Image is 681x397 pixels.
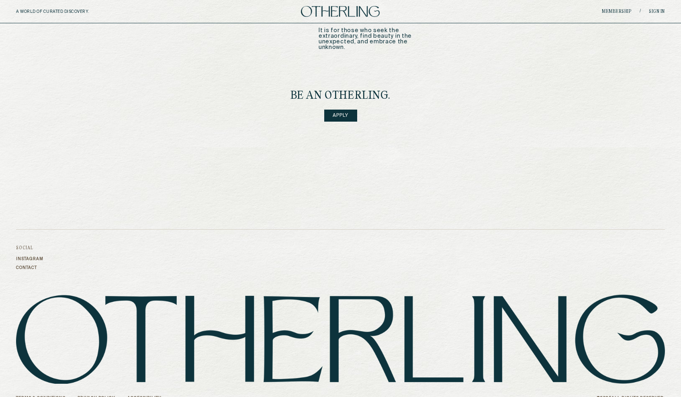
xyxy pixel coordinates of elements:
a: Sign in [649,9,665,14]
p: It is for those who seek the extraordinary, find beauty in the unexpected, and embrace the unknown. [319,28,435,50]
a: Apply [324,110,357,122]
span: / [640,8,641,14]
a: Contact [16,265,43,270]
a: Membership [602,9,632,14]
img: logo [301,6,380,17]
h5: A WORLD OF CURATED DISCOVERY. [16,9,124,14]
h4: be an Otherling. [290,90,391,102]
h3: Social [16,246,43,250]
a: Instagram [16,257,43,261]
img: logo [16,294,665,384]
